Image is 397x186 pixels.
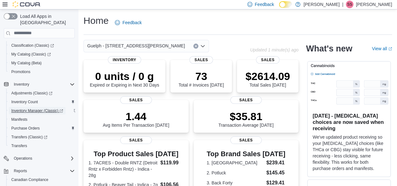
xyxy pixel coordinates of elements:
p: [PERSON_NAME] [356,1,392,8]
p: We've updated product receiving so your [MEDICAL_DATA] choices (like THCa or CBG) stay visible fo... [313,134,385,172]
span: Transfers (Classic) [9,133,75,141]
a: Purchase Orders [9,125,42,132]
span: My Catalog (Beta) [11,61,42,66]
h1: Home [83,14,109,27]
a: Classification (Classic) [6,41,77,50]
span: Inventory [11,81,75,88]
a: Transfers (Classic) [9,133,50,141]
dt: 3. Back Forty [207,180,264,186]
img: Cova [13,1,41,8]
span: Inventory Count [11,99,38,104]
span: Sales [190,56,213,64]
dt: 1. [GEOGRAPHIC_DATA] [207,160,264,166]
span: Canadian Compliance [9,176,75,183]
span: Classification (Classic) [11,43,54,48]
div: Total Sales [DATE] [245,70,290,88]
span: Manifests [11,117,27,122]
p: 1.44 [103,110,169,123]
button: Reports [1,167,77,175]
a: Inventory Manager (Classic) [6,106,77,115]
button: Inventory Count [6,98,77,106]
span: Inventory [14,82,29,87]
span: Feedback [122,19,142,26]
span: SS [347,1,352,8]
input: Dark Mode [279,1,292,8]
span: My Catalog (Beta) [9,59,75,67]
div: Avg Items Per Transaction [DATE] [103,110,169,128]
span: Guelph - [STREET_ADDRESS][PERSON_NAME] [87,42,185,50]
button: Canadian Compliance [6,175,77,184]
button: Promotions [6,67,77,76]
span: Operations [14,156,32,161]
p: Updated 1 minute(s) ago [250,47,298,52]
a: Manifests [9,116,30,123]
p: 73 [179,70,224,82]
button: Reports [11,167,30,175]
h3: Top Product Sales [DATE] [89,150,184,158]
a: Inventory Manager (Classic) [9,107,66,114]
span: Reports [14,168,27,173]
span: Inventory [108,56,141,64]
a: Transfers [9,142,30,150]
a: Feedback [112,16,144,29]
a: Promotions [9,68,33,76]
button: My Catalog (Beta) [6,59,77,67]
a: Inventory Count [9,98,40,106]
button: Manifests [6,115,77,124]
span: Inventory Manager (Classic) [11,108,63,113]
span: Feedback [255,1,274,8]
p: [PERSON_NAME] [303,1,340,8]
dt: 1. 7ACRES - Double RNTZ (Detroit Rntz x Forbidden Rntz) - Indica - 28g [89,160,158,178]
span: Sales [120,136,152,144]
a: My Catalog (Beta) [9,59,44,67]
a: Adjustments (Classic) [6,89,77,98]
span: Adjustments (Classic) [9,89,75,97]
svg: External link [388,47,392,51]
span: Sales [230,96,262,104]
button: Open list of options [200,44,205,49]
button: Transfers [6,141,77,150]
span: Sales [120,96,152,104]
span: Adjustments (Classic) [11,91,52,96]
span: Load All Apps in [GEOGRAPHIC_DATA] [18,13,75,26]
h3: [DATE] - [MEDICAL_DATA] choices are now saved when receiving [313,113,385,131]
span: My Catalog (Classic) [11,52,51,57]
span: Transfers [9,142,75,150]
span: Transfers [11,143,27,148]
dd: $145.45 [266,169,285,177]
button: Inventory [11,81,32,88]
div: Samuel Somos [346,1,353,8]
span: Purchase Orders [9,125,75,132]
span: Inventory Manager (Classic) [9,107,75,114]
button: Purchase Orders [6,124,77,133]
span: Transfers (Classic) [11,135,47,140]
a: Transfers (Classic) [6,133,77,141]
h2: What's new [306,44,352,54]
button: Operations [11,155,35,162]
div: Expired or Expiring in Next 30 Days [90,70,159,88]
span: Reports [11,167,75,175]
span: Promotions [9,68,75,76]
a: My Catalog (Classic) [9,50,53,58]
p: 0 units / 0 g [90,70,159,82]
span: Canadian Compliance [11,177,48,182]
a: Canadian Compliance [9,176,51,183]
span: Classification (Classic) [9,42,75,49]
div: Total # Invoices [DATE] [179,70,224,88]
span: Operations [11,155,75,162]
button: Clear input [193,44,198,49]
button: Inventory [1,80,77,89]
p: | [342,1,343,8]
span: Sales [230,136,262,144]
dd: $239.41 [266,159,285,167]
span: Purchase Orders [11,126,40,131]
div: Transaction Average [DATE] [218,110,274,128]
p: $35.81 [218,110,274,123]
button: Operations [1,154,77,163]
span: My Catalog (Classic) [9,50,75,58]
a: My Catalog (Classic) [6,50,77,59]
span: Manifests [9,116,75,123]
a: View allExternal link [372,46,392,51]
p: $2614.09 [245,70,290,82]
